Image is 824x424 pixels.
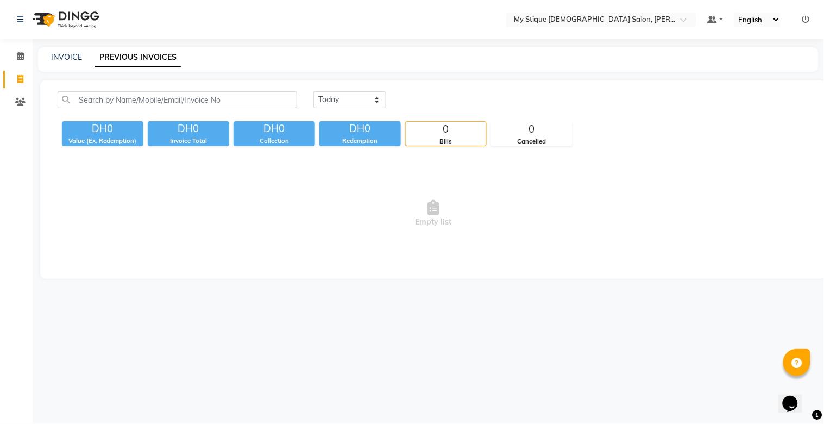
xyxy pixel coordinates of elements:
[148,121,229,136] div: DH0
[58,159,809,268] span: Empty list
[51,52,82,62] a: INVOICE
[319,136,401,146] div: Redemption
[62,121,143,136] div: DH0
[778,381,813,413] iframe: chat widget
[62,136,143,146] div: Value (Ex. Redemption)
[492,122,572,137] div: 0
[406,122,486,137] div: 0
[234,136,315,146] div: Collection
[58,91,297,108] input: Search by Name/Mobile/Email/Invoice No
[28,4,102,35] img: logo
[148,136,229,146] div: Invoice Total
[95,48,181,67] a: PREVIOUS INVOICES
[319,121,401,136] div: DH0
[406,137,486,146] div: Bills
[492,137,572,146] div: Cancelled
[234,121,315,136] div: DH0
